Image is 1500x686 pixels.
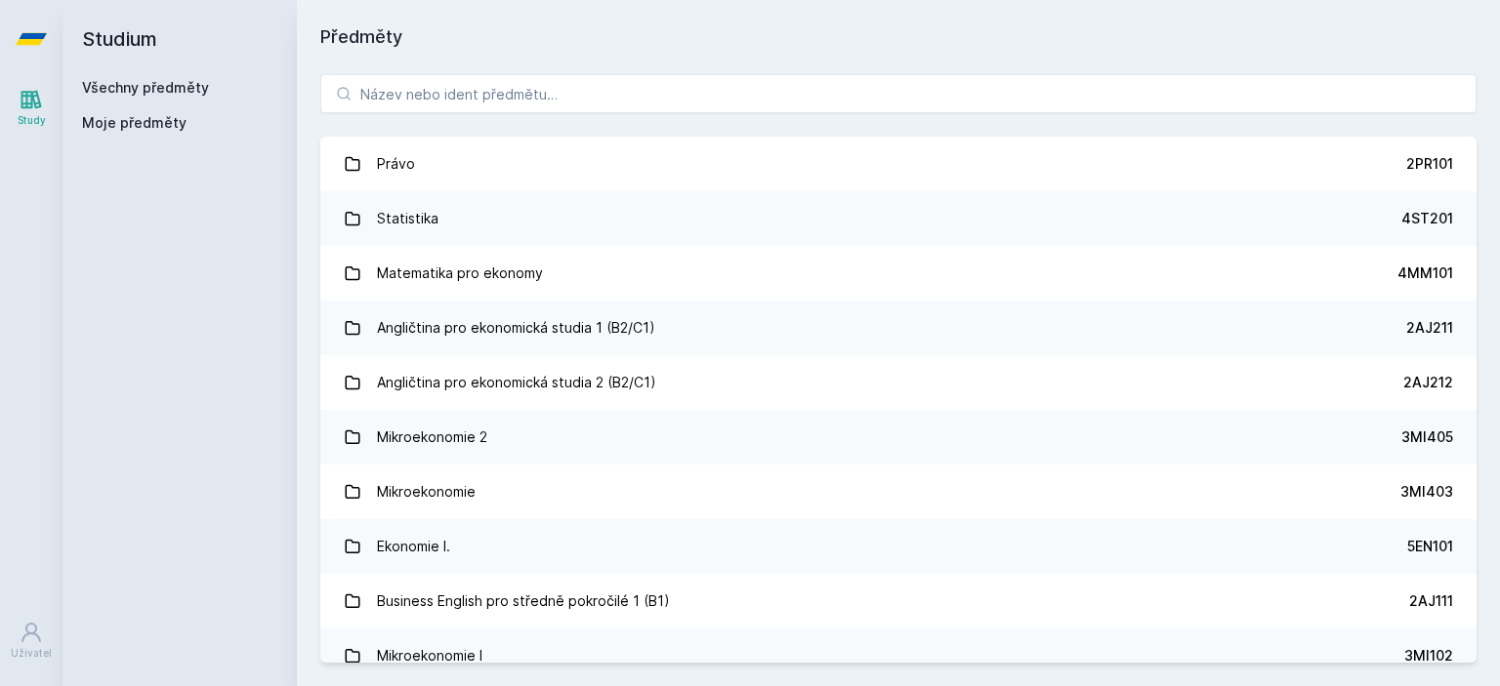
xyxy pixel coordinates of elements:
div: 2AJ211 [1406,318,1453,338]
a: Angličtina pro ekonomická studia 1 (B2/C1) 2AJ211 [320,301,1477,355]
a: Ekonomie I. 5EN101 [320,519,1477,574]
input: Název nebo ident předmětu… [320,74,1477,113]
div: Uživatel [11,646,52,661]
a: Matematika pro ekonomy 4MM101 [320,246,1477,301]
a: Uživatel [4,611,59,670]
div: Study [18,113,46,128]
a: Všechny předměty [82,79,209,96]
a: Angličtina pro ekonomická studia 2 (B2/C1) 2AJ212 [320,355,1477,410]
a: Business English pro středně pokročilé 1 (B1) 2AJ111 [320,574,1477,628]
div: 3MI102 [1404,646,1453,666]
div: 4ST201 [1401,209,1453,228]
div: 2AJ111 [1409,591,1453,611]
div: Právo [377,144,415,183]
span: Moje předměty [82,113,187,133]
a: Mikroekonomie I 3MI102 [320,628,1477,683]
div: Angličtina pro ekonomická studia 2 (B2/C1) [377,363,656,402]
a: Statistika 4ST201 [320,191,1477,246]
div: 5EN101 [1407,537,1453,556]
div: 2PR101 [1406,154,1453,174]
div: Mikroekonomie 2 [377,418,487,457]
a: Study [4,78,59,138]
div: 3MI405 [1401,427,1453,447]
div: 3MI403 [1400,482,1453,502]
div: Mikroekonomie I [377,636,482,675]
div: Business English pro středně pokročilé 1 (B1) [377,582,670,621]
a: Mikroekonomie 3MI403 [320,464,1477,519]
div: Matematika pro ekonomy [377,254,543,293]
div: Angličtina pro ekonomická studia 1 (B2/C1) [377,308,655,347]
div: 2AJ212 [1403,373,1453,392]
h1: Předměty [320,23,1477,51]
div: Mikroekonomie [377,472,476,511]
a: Mikroekonomie 2 3MI405 [320,410,1477,464]
div: 4MM101 [1397,263,1453,283]
a: Právo 2PR101 [320,137,1477,191]
div: Ekonomie I. [377,527,450,566]
div: Statistika [377,199,438,238]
